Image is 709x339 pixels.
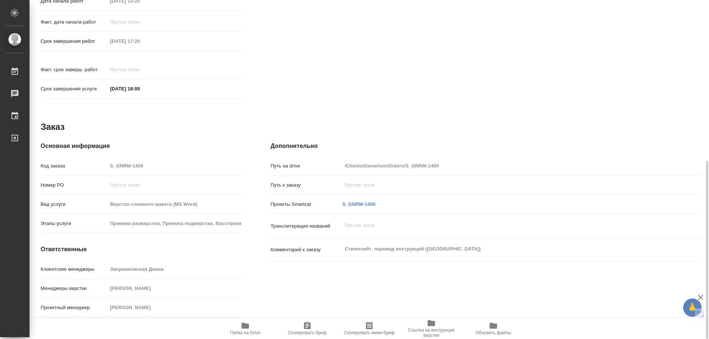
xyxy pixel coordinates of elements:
span: Папка на Drive [230,330,260,335]
span: 🙏 [686,300,699,315]
p: Этапы услуги [41,220,107,227]
p: Клиентские менеджеры [41,266,107,273]
p: Срок завершения работ [41,38,107,45]
input: Пустое поле [107,180,241,190]
input: Пустое поле [107,302,241,313]
input: Пустое поле [107,199,241,210]
h2: Заказ [41,121,65,133]
textarea: Стимплейт_перевод инструкций ([GEOGRAPHIC_DATA]) [342,243,665,255]
p: Путь к заказу [271,181,342,189]
span: Скопировать бриф [288,330,326,335]
input: ✎ Введи что-нибудь [107,83,172,94]
input: Пустое поле [342,180,665,190]
h4: Дополнительно [271,142,701,151]
input: Пустое поле [107,218,241,229]
p: Факт. дата начала работ [41,18,107,26]
p: Вид услуги [41,201,107,208]
h4: Ответственные [41,245,241,254]
p: Факт. срок заверш. работ [41,66,107,73]
button: Обновить файлы [462,318,524,339]
p: Срок завершения услуги [41,85,107,93]
p: Комментарий к заказу [271,246,342,253]
button: Скопировать бриф [276,318,338,339]
input: Пустое поле [107,264,241,274]
span: Скопировать мини-бриф [344,330,394,335]
h4: Основная информация [41,142,241,151]
button: Ссылка на инструкции верстки [400,318,462,339]
p: Транслитерация названий [271,222,342,230]
button: 🙏 [683,298,702,317]
input: Пустое поле [107,36,172,46]
p: Менеджеры верстки [41,285,107,292]
button: Скопировать мини-бриф [338,318,400,339]
input: Пустое поле [342,160,665,171]
button: Папка на Drive [214,318,276,339]
span: Обновить файлы [476,330,511,335]
input: Пустое поле [107,64,172,75]
input: Пустое поле [107,283,241,294]
p: Проектный менеджер [41,304,107,311]
p: Код заказа [41,162,107,170]
p: Номер РО [41,181,107,189]
input: Пустое поле [107,160,241,171]
input: Пустое поле [107,17,172,27]
p: Путь на drive [271,162,342,170]
span: Ссылка на инструкции верстки [405,328,458,338]
p: Проекты Smartcat [271,201,342,208]
a: S_GNRM-1400 [342,201,376,207]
